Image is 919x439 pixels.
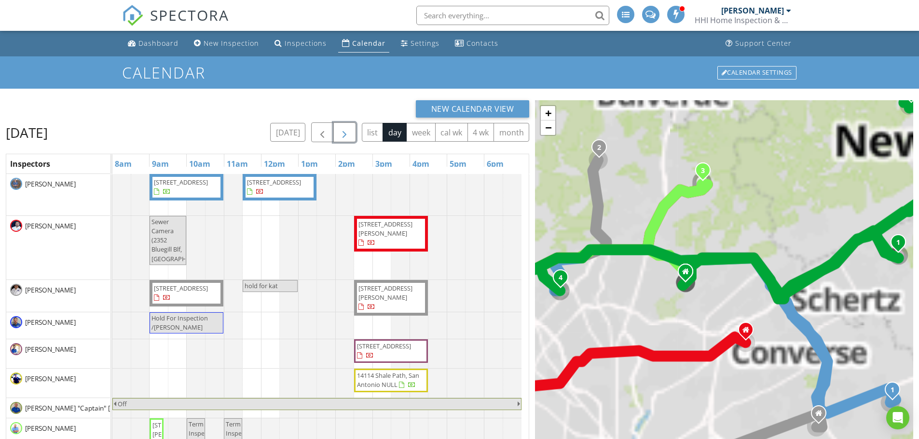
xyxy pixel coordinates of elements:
[599,147,605,153] div: 29508 Ring Way, San Antionio, Texas 78260
[122,13,229,33] a: SPECTORA
[896,239,900,246] i: 1
[397,35,443,53] a: Settings
[701,168,705,174] i: 3
[10,178,22,190] img: jj.jpg
[152,421,206,439] span: [STREET_ADDRESS][PERSON_NAME]
[358,220,412,238] span: [STREET_ADDRESS][PERSON_NAME]
[311,122,334,142] button: Previous day
[10,422,22,434] img: dsc08126.jpg
[23,221,78,231] span: [PERSON_NAME]
[224,156,250,172] a: 11am
[271,35,330,53] a: Inspections
[541,106,555,120] a: Zoom in
[358,284,412,302] span: [STREET_ADDRESS][PERSON_NAME]
[6,123,48,142] h2: [DATE]
[23,374,78,384] span: [PERSON_NAME]
[559,275,562,281] i: 4
[484,156,506,172] a: 6pm
[416,100,530,118] button: New Calendar View
[299,156,320,172] a: 1pm
[716,65,797,80] a: Calendar Settings
[333,122,356,142] button: Next day
[357,371,419,389] span: 14114 Shale Path, San Antonio NULL
[357,342,411,350] span: [STREET_ADDRESS]
[898,242,904,248] div: 418 Woodside Way, Schertz, TX 78108
[150,5,229,25] span: SPECTORA
[686,271,691,277] div: 3434 sunlit grove, san antonio Texas 78247
[886,406,909,429] div: Open Intercom Messenger
[447,156,469,172] a: 5pm
[466,39,498,48] div: Contacts
[451,35,502,53] a: Contacts
[467,123,494,142] button: 4 wk
[23,403,161,413] span: [PERSON_NAME] "Captain" [PERSON_NAME]
[10,159,50,169] span: Inspectors
[722,35,796,53] a: Support Center
[261,156,288,172] a: 12pm
[373,156,395,172] a: 3pm
[891,387,894,394] i: 1
[352,39,385,48] div: Calendar
[270,123,305,142] button: [DATE]
[695,15,791,25] div: HHI Home Inspection & Pest Control
[336,156,357,172] a: 2pm
[721,6,784,15] div: [PERSON_NAME]
[494,123,529,142] button: month
[10,284,22,296] img: img_0667.jpeg
[204,39,259,48] div: New Inspection
[122,5,143,26] img: The Best Home Inspection Software - Spectora
[410,156,432,172] a: 4pm
[23,179,78,189] span: [PERSON_NAME]
[23,285,78,295] span: [PERSON_NAME]
[541,120,555,135] a: Zoom out
[138,39,178,48] div: Dashboard
[154,284,208,293] span: [STREET_ADDRESS]
[10,372,22,385] img: img_7310_small.jpeg
[23,424,78,433] span: [PERSON_NAME]
[717,66,796,80] div: Calendar Settings
[154,178,208,186] span: [STREET_ADDRESS]
[819,413,824,419] div: 3030 Playa Azul Blvd, Converse Texas 78109
[151,314,208,332] span: Hold For Inspection /[PERSON_NAME]
[406,123,436,142] button: week
[892,389,898,395] div: 13202 Hagerd Lp, Saint Hedwig, TX 78152
[597,145,601,151] i: 2
[245,281,278,290] span: hold for kat
[112,156,134,172] a: 8am
[411,39,439,48] div: Settings
[703,170,709,176] div: 24342 Mateo Rdg, San Antonio, TX 78261
[150,156,171,172] a: 9am
[122,64,797,81] h1: Calendar
[187,156,213,172] a: 10am
[151,217,214,263] span: Sewer Camera (2352 Bluegill Blf, [GEOGRAPHIC_DATA])
[10,316,22,328] img: resized_103945_1607186620487.jpeg
[383,123,407,142] button: day
[735,39,792,48] div: Support Center
[10,402,22,414] img: 20220425_103223.jpg
[416,6,609,25] input: Search everything...
[118,399,127,408] span: Off
[338,35,389,53] a: Calendar
[23,345,78,354] span: [PERSON_NAME]
[23,318,78,327] span: [PERSON_NAME]
[124,35,182,53] a: Dashboard
[362,123,384,142] button: list
[10,220,22,232] img: 8334a47d40204d029b6682c9b1fdee83.jpeg
[435,123,468,142] button: cal wk
[190,35,263,53] a: New Inspection
[10,343,22,355] img: dsc07028.jpg
[285,39,327,48] div: Inspections
[746,330,752,335] div: 9830 Dull Knife Way, San Antonio TX 78239
[247,178,301,186] span: [STREET_ADDRESS]
[561,277,566,283] div: 210 Box Oak, Shavano Park, TX 78230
